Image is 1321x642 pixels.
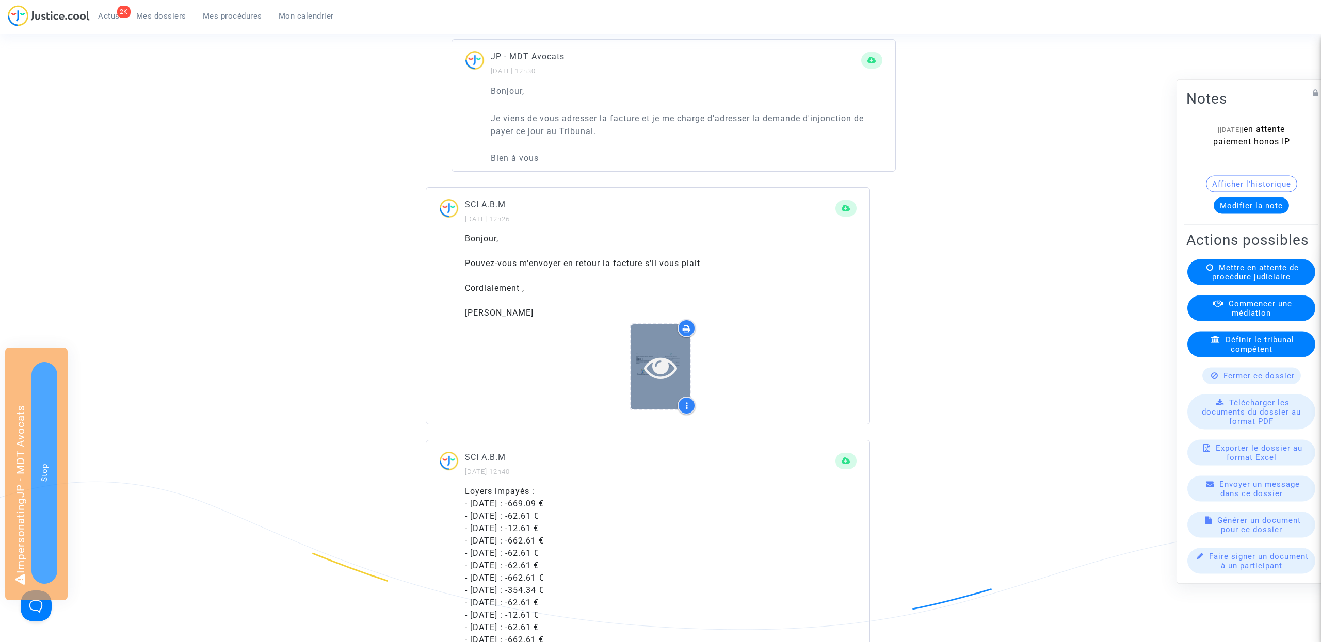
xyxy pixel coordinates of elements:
[439,451,465,477] img: ...
[40,464,49,482] span: Stop
[1223,371,1295,380] span: Fermer ce dossier
[1219,479,1300,498] span: Envoyer un message dans ce dossier
[491,67,536,75] small: [DATE] 12h30
[1214,197,1289,213] button: Modifier la note
[491,152,882,164] p: Bien à vous
[90,8,128,24] a: 2KActus
[491,50,861,63] p: JP - MDT Avocats
[31,362,57,584] button: Stop
[1209,551,1309,570] span: Faire signer un document à un participant
[491,112,882,138] p: Je viens de vous adresser la facture et je me charge d'adresser la demande d'injonction de payer ...
[1218,125,1244,133] span: [[DATE]]
[1206,175,1297,192] button: Afficher l'historique
[1186,89,1316,107] h2: Notes
[195,8,270,24] a: Mes procédures
[1216,443,1302,462] span: Exporter le dossier au format Excel
[1202,398,1301,425] span: Télécharger les documents du dossier au format PDF
[1229,299,1292,317] span: Commencer une médiation
[279,11,334,21] span: Mon calendrier
[117,6,131,18] div: 2K
[465,468,510,475] small: [DATE] 12h40
[1213,124,1290,158] span: en attente paiement honos IP
[136,11,186,21] span: Mes dossiers
[465,50,491,76] img: ...
[1212,262,1299,281] span: Mettre en attente de procédure judiciaire
[465,198,835,211] p: SCI A.B.M
[1226,335,1294,353] span: Définir le tribunal compétent
[1217,515,1301,534] span: Générer un document pour ce dossier
[491,85,882,97] p: Bonjour,
[128,8,195,24] a: Mes dossiers
[5,348,68,600] div: Impersonating
[98,11,120,21] span: Actus
[465,215,510,223] small: [DATE] 12h26
[439,198,465,224] img: ...
[1186,231,1316,249] h2: Actions possibles
[465,451,835,464] p: SCI A.B.M
[465,233,857,319] div: Bonjour, Pouvez-vous m'envoyer en retour la facture s'il vous plait Cordialement , [PERSON_NAME]
[21,590,52,621] iframe: Help Scout Beacon - Open
[8,5,90,26] img: jc-logo.svg
[203,11,262,21] span: Mes procédures
[270,8,342,24] a: Mon calendrier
